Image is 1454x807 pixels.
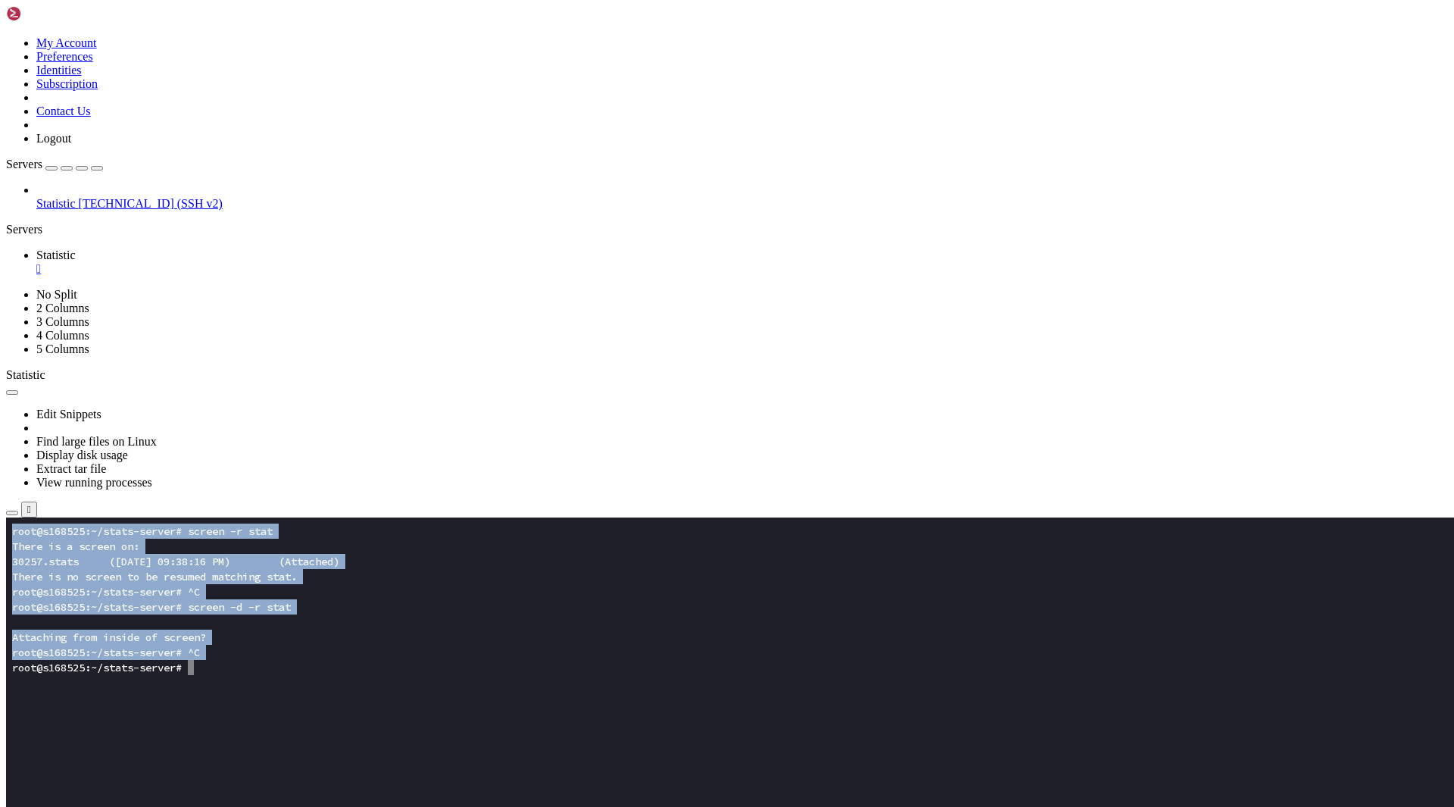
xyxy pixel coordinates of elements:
a: Find large files on Linux [36,435,157,448]
a: My Account [36,36,97,49]
a: Statistic [36,249,1448,276]
li: Statistic [TECHNICAL_ID] (SSH v2) [36,183,1448,211]
span: Servers [6,158,42,170]
a: No Split [36,288,77,301]
a: 3 Columns [36,315,89,328]
a: Contact Us [36,105,91,117]
div: Servers [6,223,1448,236]
x-row: There is no screen to be resumed matching stat. [6,52,1257,67]
a:  [36,262,1448,276]
a: Extract tar file [36,462,106,475]
div: (29, 9) [182,142,188,158]
span: Statistic [36,249,76,261]
x-row: Attaching from inside of screen? [6,112,1257,127]
span: Statistic [6,368,45,381]
x-row: 30257.stats ([DATE] 09:38:16 PM) (Attached) [6,36,1257,52]
x-row: root@s168525:~/stats-server# ^C [6,127,1257,142]
a: Logout [36,132,71,145]
a: Identities [36,64,82,77]
a: 4 Columns [36,329,89,342]
a: Preferences [36,50,93,63]
a: Edit Snippets [36,408,101,421]
x-row: root@s168525:~/stats-server# screen -r stat [6,6,1257,21]
a: Display disk usage [36,449,128,461]
a: View running processes [36,476,152,489]
a: Servers [6,158,103,170]
a: 5 Columns [36,343,89,355]
span: [TECHNICAL_ID] (SSH v2) [79,197,223,210]
x-row: root@s168525:~/stats-server# screen -d -r stat [6,82,1257,97]
a: Subscription [36,77,98,90]
div:  [27,504,31,515]
span: Statistic [36,197,76,210]
a: 2 Columns [36,302,89,314]
x-row: There is a screen on: [6,21,1257,36]
button:  [21,502,37,518]
x-row: root@s168525:~/stats-server# ^C [6,67,1257,82]
x-row: root@s168525:~/stats-server# [6,142,1257,158]
a: Statistic [TECHNICAL_ID] (SSH v2) [36,197,1448,211]
img: Shellngn [6,6,93,21]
